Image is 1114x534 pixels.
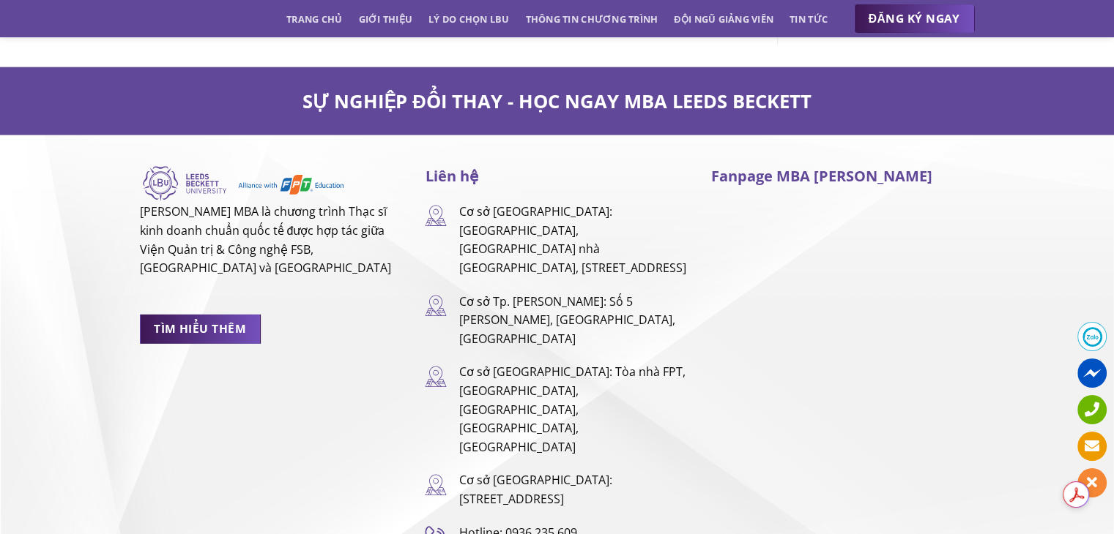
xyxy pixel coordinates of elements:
a: Tin tức [790,6,828,32]
span: ĐĂNG KÝ NGAY [869,10,960,28]
h3: Liên hệ [425,165,688,188]
a: Trang chủ [286,6,342,32]
a: Đội ngũ giảng viên [674,6,773,32]
p: Cơ sở [GEOGRAPHIC_DATA]: [GEOGRAPHIC_DATA], [GEOGRAPHIC_DATA] nhà [GEOGRAPHIC_DATA], [STREET_ADDR... [458,203,688,277]
a: TÌM HIỂU THÊM [140,315,261,343]
h3: Fanpage MBA [PERSON_NAME] [710,165,974,188]
img: Logo-LBU-FSB.svg [140,165,345,203]
a: Lý do chọn LBU [428,6,510,32]
a: ĐĂNG KÝ NGAY [854,4,975,34]
p: Cơ sở [GEOGRAPHIC_DATA]: [STREET_ADDRESS] [458,471,688,508]
a: Giới thiệu [358,6,412,32]
p: Cơ sở [GEOGRAPHIC_DATA]: Tòa nhà FPT, [GEOGRAPHIC_DATA], [GEOGRAPHIC_DATA], [GEOGRAPHIC_DATA], [G... [458,363,688,456]
h2: SỰ NGHIỆP ĐỔI THAY - HỌC NGAY MBA LEEDS BECKETT [140,89,975,113]
a: Thông tin chương trình [526,6,658,32]
span: TÌM HIỂU THÊM [154,320,246,338]
p: [PERSON_NAME] MBA là chương trình Thạc sĩ kinh doanh chuẩn quốc tế được hợp tác giữa Viện Quản tr... [140,203,404,277]
p: Cơ sở Tp. [PERSON_NAME]: Số 5 [PERSON_NAME], [GEOGRAPHIC_DATA], [GEOGRAPHIC_DATA] [458,293,688,349]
